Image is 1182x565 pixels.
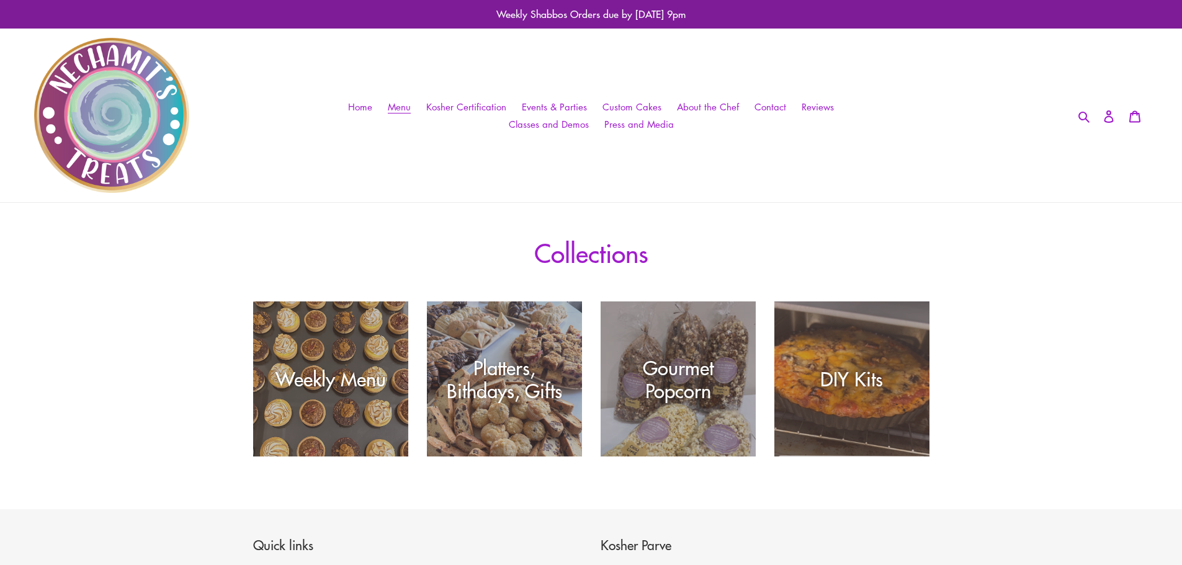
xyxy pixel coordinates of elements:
span: Press and Media [604,118,674,131]
span: Custom Cakes [602,100,661,113]
h1: Collections [253,237,929,267]
div: Weekly Menu [253,368,408,391]
span: Home [348,100,372,113]
a: DIY Kits [774,301,929,456]
span: Events & Parties [522,100,587,113]
a: Custom Cakes [596,98,668,116]
a: Gourmet Popcorn [601,301,756,456]
span: Reviews [802,100,834,113]
div: DIY Kits [774,368,929,391]
a: Contact [748,98,792,116]
img: Nechamit&#39;s Treats [34,38,189,193]
div: Gourmet Popcorn [601,356,756,402]
a: Weekly Menu [253,301,408,456]
span: Menu [388,100,411,113]
span: Classes and Demos [509,118,589,131]
span: About the Chef [677,100,739,113]
span: Kosher Certification [426,100,506,113]
a: Platters, Bithdays, Gifts [427,301,582,456]
div: Platters, Bithdays, Gifts [427,356,582,402]
span: Contact [754,100,786,113]
p: Kosher Parve [601,537,929,556]
a: Menu [382,98,417,116]
a: Home [342,98,378,116]
a: Reviews [795,98,840,116]
a: Press and Media [598,115,680,133]
a: Events & Parties [516,98,593,116]
a: About the Chef [671,98,745,116]
a: Classes and Demos [503,115,595,133]
a: Kosher Certification [420,98,513,116]
p: Quick links [253,537,582,556]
